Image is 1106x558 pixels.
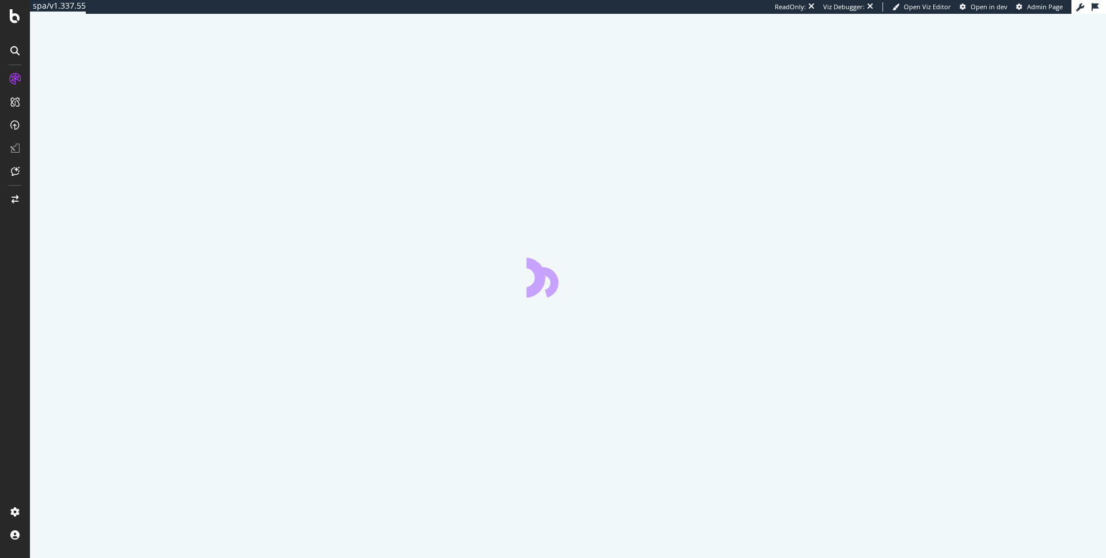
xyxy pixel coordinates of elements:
[1027,2,1063,11] span: Admin Page
[960,2,1007,12] a: Open in dev
[971,2,1007,11] span: Open in dev
[823,2,865,12] div: Viz Debugger:
[904,2,951,11] span: Open Viz Editor
[527,256,609,297] div: animation
[1016,2,1063,12] a: Admin Page
[892,2,951,12] a: Open Viz Editor
[775,2,806,12] div: ReadOnly:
